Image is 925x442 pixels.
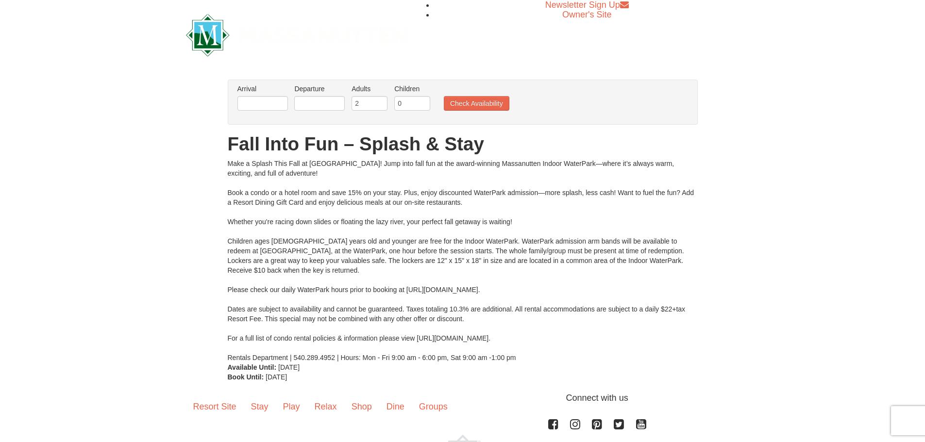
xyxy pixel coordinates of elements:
strong: Available Until: [228,363,277,371]
span: [DATE] [266,373,287,381]
img: Massanutten Resort Logo [186,14,408,56]
h1: Fall Into Fun – Splash & Stay [228,134,698,154]
span: [DATE] [278,363,300,371]
p: Connect with us [186,392,740,405]
button: Check Availability [444,96,509,111]
a: Resort Site [186,392,244,422]
label: Adults [352,84,387,94]
label: Departure [294,84,345,94]
strong: Book Until: [228,373,264,381]
a: Dine [379,392,412,422]
a: Play [276,392,307,422]
a: Groups [412,392,455,422]
div: Make a Splash This Fall at [GEOGRAPHIC_DATA]! Jump into fall fun at the award-winning Massanutten... [228,159,698,362]
label: Children [394,84,430,94]
a: Relax [307,392,344,422]
label: Arrival [237,84,288,94]
a: Owner's Site [562,10,611,19]
a: Stay [244,392,276,422]
a: Shop [344,392,379,422]
a: Massanutten Resort [186,22,408,45]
